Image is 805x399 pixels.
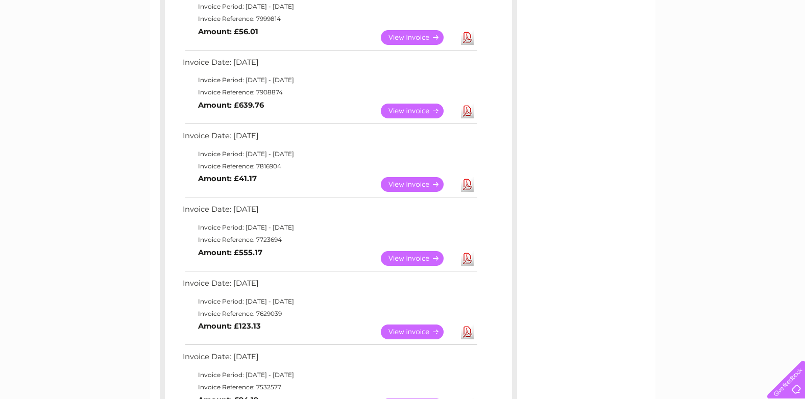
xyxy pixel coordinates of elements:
[198,321,261,331] b: Amount: £123.13
[180,350,479,369] td: Invoice Date: [DATE]
[381,325,456,339] a: View
[180,369,479,381] td: Invoice Period: [DATE] - [DATE]
[381,30,456,45] a: View
[28,27,80,58] img: logo.png
[613,5,683,18] a: 0333 014 3131
[180,148,479,160] td: Invoice Period: [DATE] - [DATE]
[180,203,479,221] td: Invoice Date: [DATE]
[381,251,456,266] a: View
[180,74,479,86] td: Invoice Period: [DATE] - [DATE]
[461,325,474,339] a: Download
[198,248,262,257] b: Amount: £555.17
[180,381,479,393] td: Invoice Reference: 7532577
[651,43,673,51] a: Energy
[679,43,710,51] a: Telecoms
[180,1,479,13] td: Invoice Period: [DATE] - [DATE]
[180,221,479,234] td: Invoice Period: [DATE] - [DATE]
[180,160,479,172] td: Invoice Reference: 7816904
[162,6,644,49] div: Clear Business is a trading name of Verastar Limited (registered in [GEOGRAPHIC_DATA] No. 3667643...
[180,56,479,74] td: Invoice Date: [DATE]
[461,30,474,45] a: Download
[180,86,479,98] td: Invoice Reference: 7908874
[180,13,479,25] td: Invoice Reference: 7999814
[625,43,645,51] a: Water
[381,104,456,118] a: View
[198,101,264,110] b: Amount: £639.76
[180,129,479,148] td: Invoice Date: [DATE]
[180,308,479,320] td: Invoice Reference: 7629039
[461,104,474,118] a: Download
[180,295,479,308] td: Invoice Period: [DATE] - [DATE]
[716,43,731,51] a: Blog
[198,27,258,36] b: Amount: £56.01
[381,177,456,192] a: View
[180,277,479,295] td: Invoice Date: [DATE]
[771,43,795,51] a: Log out
[737,43,762,51] a: Contact
[180,234,479,246] td: Invoice Reference: 7723694
[198,174,257,183] b: Amount: £41.17
[461,251,474,266] a: Download
[461,177,474,192] a: Download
